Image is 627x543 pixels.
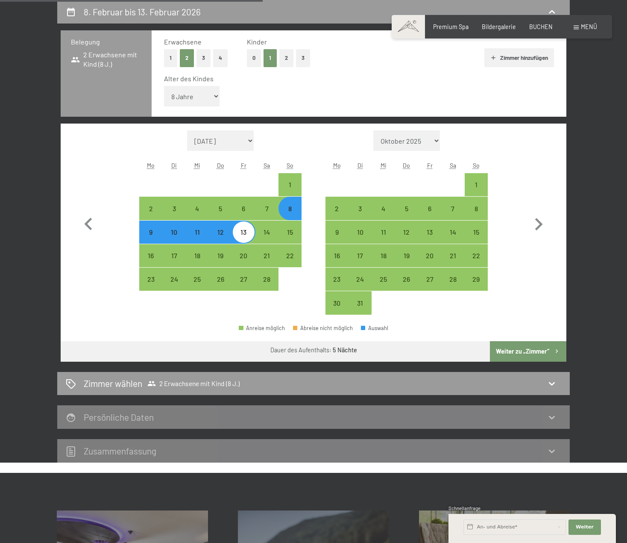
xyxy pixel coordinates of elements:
[482,23,516,30] a: Bildergalerie
[442,252,463,274] div: 21
[187,252,208,274] div: 18
[278,244,302,267] div: Anreise möglich
[441,197,464,220] div: Sat Mar 07 2026
[418,197,441,220] div: Anreise möglich
[163,205,185,227] div: 3
[278,173,302,196] div: Anreise möglich
[568,519,601,535] button: Weiter
[278,197,302,220] div: Anreise möglich
[333,346,357,354] b: 5 Nächte
[187,276,208,297] div: 25
[349,300,371,321] div: 31
[372,268,395,291] div: Anreise möglich
[139,268,162,291] div: Mon Feb 23 2026
[325,221,349,244] div: Mon Mar 09 2026
[264,162,270,169] abbr: Samstag
[441,268,464,291] div: Sat Mar 28 2026
[419,229,440,250] div: 13
[217,162,224,169] abbr: Donnerstag
[418,244,441,267] div: Anreise möglich
[209,268,232,291] div: Anreise möglich
[419,205,440,227] div: 6
[139,244,162,267] div: Anreise möglich
[210,276,231,297] div: 26
[186,244,209,267] div: Wed Feb 18 2026
[209,268,232,291] div: Thu Feb 26 2026
[529,23,553,30] a: BUCHEN
[442,205,463,227] div: 7
[466,205,487,227] div: 8
[186,197,209,220] div: Wed Feb 04 2026
[147,162,155,169] abbr: Montag
[162,197,185,220] div: Anreise möglich
[162,244,185,267] div: Anreise möglich
[349,205,371,227] div: 3
[256,229,278,250] div: 14
[442,229,463,250] div: 14
[139,221,162,244] div: Mon Feb 09 2026
[465,221,488,244] div: Sun Mar 15 2026
[232,244,255,267] div: Fri Feb 20 2026
[396,252,417,274] div: 19
[403,162,410,169] abbr: Donnerstag
[484,48,554,67] button: Zimmer hinzufügen
[255,268,278,291] div: Anreise möglich
[139,197,162,220] div: Mon Feb 02 2026
[209,197,232,220] div: Thu Feb 05 2026
[349,276,371,297] div: 24
[210,205,231,227] div: 5
[164,74,547,83] div: Alter des Kindes
[278,244,302,267] div: Sun Feb 22 2026
[372,276,394,297] div: 25
[349,252,371,274] div: 17
[209,221,232,244] div: Thu Feb 12 2026
[84,6,201,17] h2: 8. Februar bis 13. Februar 2026
[247,49,261,67] button: 0
[232,268,255,291] div: Anreise möglich
[333,162,341,169] abbr: Montag
[164,38,202,46] span: Erwachsene
[162,197,185,220] div: Tue Feb 03 2026
[418,268,441,291] div: Anreise möglich
[255,197,278,220] div: Anreise möglich
[278,197,302,220] div: Sun Feb 08 2026
[465,268,488,291] div: Sun Mar 29 2026
[241,162,246,169] abbr: Freitag
[247,38,267,46] span: Kinder
[232,244,255,267] div: Anreise möglich
[466,252,487,274] div: 22
[256,205,278,227] div: 7
[186,244,209,267] div: Anreise möglich
[395,268,418,291] div: Anreise möglich
[71,37,141,47] h3: Belegung
[194,162,200,169] abbr: Mittwoch
[76,130,101,315] button: Vorheriger Monat
[418,221,441,244] div: Fri Mar 13 2026
[466,229,487,250] div: 15
[326,300,348,321] div: 30
[325,268,349,291] div: Mon Mar 23 2026
[465,173,488,196] div: Anreise möglich
[186,221,209,244] div: Anreise möglich
[233,276,254,297] div: 27
[395,268,418,291] div: Thu Mar 26 2026
[465,197,488,220] div: Anreise möglich
[187,205,208,227] div: 4
[396,276,417,297] div: 26
[395,244,418,267] div: Anreise möglich
[325,291,349,314] div: Mon Mar 30 2026
[490,341,566,362] button: Weiter zu „Zimmer“
[287,162,293,169] abbr: Sonntag
[255,244,278,267] div: Sat Feb 21 2026
[140,276,161,297] div: 23
[349,221,372,244] div: Anreise möglich
[395,221,418,244] div: Anreise möglich
[418,197,441,220] div: Fri Mar 06 2026
[209,197,232,220] div: Anreise möglich
[209,244,232,267] div: Thu Feb 19 2026
[372,197,395,220] div: Anreise möglich
[210,252,231,274] div: 19
[139,221,162,244] div: Anreise möglich
[278,221,302,244] div: Sun Feb 15 2026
